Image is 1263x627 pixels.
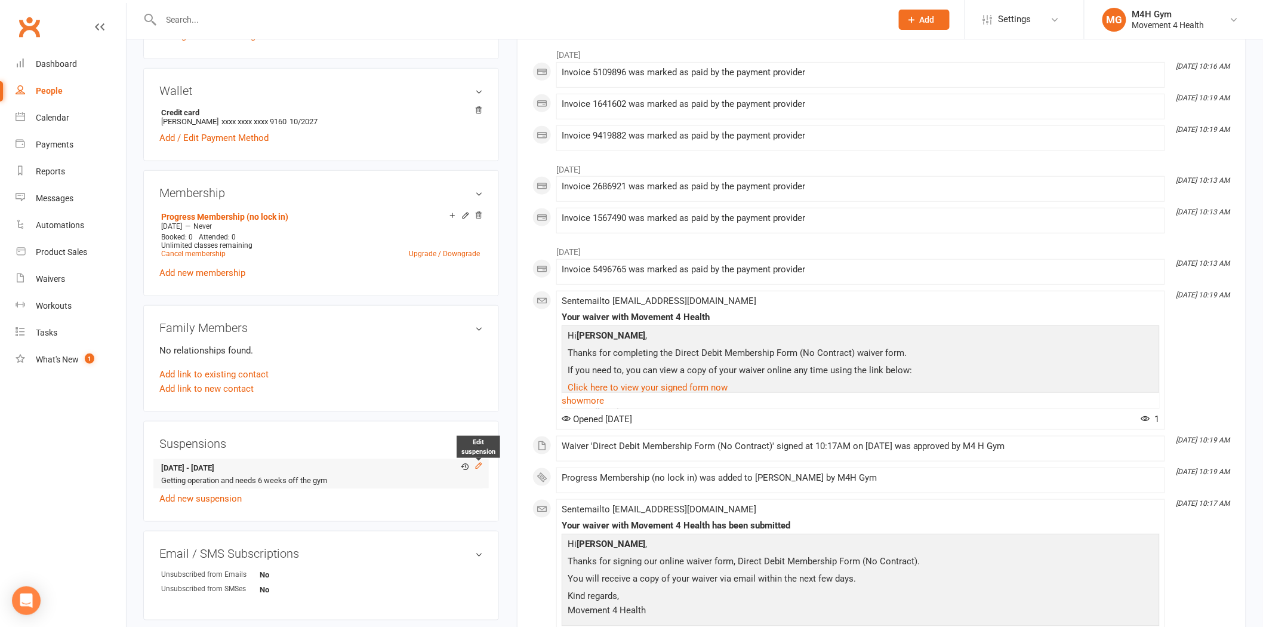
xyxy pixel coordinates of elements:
[562,265,1160,275] div: Invoice 5496765 was marked as paid by the payment provider
[532,239,1231,259] li: [DATE]
[562,312,1160,322] div: Your waiver with Movement 4 Health
[1176,468,1230,476] i: [DATE] 10:19 AM
[221,117,287,126] span: xxxx xxxx xxxx 9160
[562,441,1160,451] div: Waiver 'Direct Debit Membership Form (No Contract)' signed at 10:17AM on [DATE] was approved by M...
[36,328,57,337] div: Tasks
[409,250,480,258] a: Upgrade / Downgrade
[1176,291,1230,299] i: [DATE] 10:19 AM
[1176,259,1230,268] i: [DATE] 10:13 AM
[36,274,65,284] div: Waivers
[565,589,1157,620] p: Kind regards, Movement 4 Health
[577,330,645,341] strong: [PERSON_NAME]
[899,10,950,30] button: Add
[159,437,483,450] h3: Suspensions
[562,131,1160,141] div: Invoice 9419882 was marked as paid by the payment provider
[1176,208,1230,216] i: [DATE] 10:13 AM
[36,59,77,69] div: Dashboard
[1176,176,1230,185] i: [DATE] 10:13 AM
[260,585,328,594] strong: No
[289,117,318,126] span: 10/2027
[565,346,1157,363] p: Thanks for completing the Direct Debit Membership Form (No Contract) waiver form.
[577,539,645,549] strong: [PERSON_NAME]
[565,537,1157,554] p: Hi ,
[159,367,269,382] a: Add link to existing contact
[1176,62,1230,70] i: [DATE] 10:16 AM
[159,186,483,199] h3: Membership
[159,382,254,396] a: Add link to new contact
[36,140,73,149] div: Payments
[562,392,1160,409] a: show more
[999,6,1031,33] span: Settings
[36,193,73,203] div: Messages
[161,222,182,230] span: [DATE]
[16,266,126,293] a: Waivers
[16,185,126,212] a: Messages
[562,99,1160,109] div: Invoice 1641602 was marked as paid by the payment provider
[1176,125,1230,134] i: [DATE] 10:19 AM
[159,343,483,358] p: No relationships found.
[16,51,126,78] a: Dashboard
[532,157,1231,176] li: [DATE]
[159,321,483,334] h3: Family Members
[1132,9,1205,20] div: M4H Gym
[161,569,260,580] div: Unsubscribed from Emails
[16,293,126,319] a: Workouts
[161,212,288,222] a: Progress Membership (no lock in)
[1141,414,1160,425] span: 1
[159,106,483,128] li: [PERSON_NAME]
[12,586,41,615] div: Open Intercom Messenger
[16,131,126,158] a: Payments
[562,67,1160,78] div: Invoice 5109896 was marked as paid by the payment provider
[562,182,1160,192] div: Invoice 2686921 was marked as paid by the payment provider
[158,11,883,28] input: Search...
[16,212,126,239] a: Automations
[16,239,126,266] a: Product Sales
[562,521,1160,531] div: Your waiver with Movement 4 Health has been submitted
[562,213,1160,223] div: Invoice 1567490 was marked as paid by the payment provider
[568,382,728,393] a: Click here to view your signed form now
[532,42,1231,62] li: [DATE]
[159,547,483,560] h3: Email / SMS Subscriptions
[161,108,477,117] strong: Credit card
[562,296,756,306] span: Sent email to [EMAIL_ADDRESS][DOMAIN_NAME]
[159,131,269,145] a: Add / Edit Payment Method
[85,354,94,364] span: 1
[260,570,328,579] strong: No
[16,78,126,105] a: People
[14,12,44,42] a: Clubworx
[457,436,500,458] div: Edit suspension
[159,84,483,97] h3: Wallet
[562,414,632,425] span: Opened [DATE]
[159,459,483,488] li: Getting operation and needs 6 weeks off the gym
[161,241,252,250] span: Unlimited classes remaining
[1102,8,1126,32] div: MG
[161,233,193,241] span: Booked: 0
[199,233,236,241] span: Attended: 0
[562,504,756,515] span: Sent email to [EMAIL_ADDRESS][DOMAIN_NAME]
[565,328,1157,346] p: Hi ,
[1176,94,1230,102] i: [DATE] 10:19 AM
[16,105,126,131] a: Calendar
[920,15,935,24] span: Add
[16,158,126,185] a: Reports
[1132,20,1205,30] div: Movement 4 Health
[36,167,65,176] div: Reports
[159,493,242,504] a: Add new suspension
[565,571,1157,589] p: You will receive a copy of your waiver via email within the next few days.
[565,554,1157,571] p: Thanks for signing our online waiver form, Direct Debit Membership Form (No Contract).
[161,250,226,258] a: Cancel membership
[1176,499,1230,508] i: [DATE] 10:17 AM
[562,473,1160,483] div: Progress Membership (no lock in) was added to [PERSON_NAME] by M4H Gym
[158,222,483,231] div: —
[193,222,212,230] span: Never
[161,462,477,475] strong: [DATE] - [DATE]
[36,355,79,364] div: What's New
[36,247,87,257] div: Product Sales
[161,583,260,595] div: Unsubscribed from SMSes
[36,86,63,96] div: People
[16,346,126,373] a: What's New1
[16,319,126,346] a: Tasks
[36,113,69,122] div: Calendar
[36,301,72,311] div: Workouts
[565,363,1157,380] p: If you need to, you can view a copy of your waiver online any time using the link below:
